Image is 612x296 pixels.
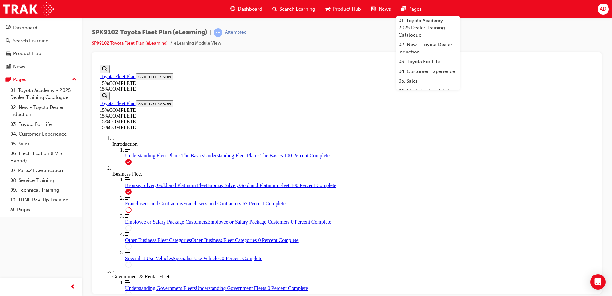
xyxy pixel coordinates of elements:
button: SKIP TO LESSON [39,38,77,45]
button: Show Search Bar [3,29,13,38]
div: Course Section for Government & Rental Fleets, with 2 Lessons [15,217,497,254]
button: Show Search Bar [3,3,13,11]
div: Dashboard [13,24,37,31]
span: prev-icon [70,283,75,291]
a: 01. Toyota Academy - 2025 Dealer Training Catalogue [396,16,460,40]
div: 15 % COMPLETE [3,24,497,29]
a: 04. Customer Experience [396,67,460,77]
div: 15 % COMPLETE [3,56,497,62]
span: Employee or Salary Package Customers [28,157,110,162]
div: 15 % COMPLETE [3,51,87,56]
span: Product Hub [333,5,361,13]
span: search-icon [6,38,10,44]
span: AD [600,5,606,13]
a: search-iconSearch Learning [267,3,320,16]
span: search-icon [272,5,277,13]
div: Product Hub [13,50,41,57]
a: News [3,61,79,73]
span: pages-icon [6,77,11,83]
a: 01. Toyota Academy - 2025 Dealer Training Catalogue [8,86,79,103]
span: Franchisees and Contractors [28,138,86,144]
div: Pages [13,76,26,83]
a: 04. Customer Experience [8,129,79,139]
div: 15 % COMPLETE [3,45,87,51]
a: car-iconProduct Hub [320,3,366,16]
span: Dashboard [238,5,262,13]
a: Search Learning [3,35,79,47]
span: Specialist Use Vehicles [28,193,76,199]
a: 06. Electrification (EV & Hybrid) [8,149,79,166]
a: SPK9102 Toyota Fleet Plan (eLearning) [92,40,168,46]
a: Trak [3,2,54,16]
span: news-icon [6,64,11,70]
button: Pages [3,74,79,86]
button: DashboardSearch LearningProduct HubNews [3,21,79,74]
a: 03. Toyota For Life [396,57,460,67]
a: 05. Sales [8,139,79,149]
div: News [13,63,25,70]
div: Open Intercom Messenger [590,274,606,290]
span: Understanding Fleet Plan - The Basics [28,90,107,96]
a: Other Business Fleet Categories 0 Percent Complete [28,169,497,181]
span: learningRecordVerb_ATTEMPT-icon [214,28,222,37]
a: 07. Parts21 Certification [8,166,79,176]
span: | [210,29,211,36]
div: Toggle Business Fleet Section [15,103,497,114]
a: Bronze, Silver, Gold and Platinum Fleet 100 Percent Complete [28,114,497,126]
button: AD [598,4,609,15]
div: Toggle Government & Rental Fleets Section [15,206,497,217]
span: Bronze, Silver, Gold and Platinum Fleet 100 Percent Complete [110,120,239,126]
span: Search Learning [279,5,315,13]
a: Franchisees and Contractors 67 Percent Complete [28,133,497,144]
span: Bronze, Silver, Gold and Platinum Fleet [28,120,110,126]
span: news-icon [371,5,376,13]
span: Understanding Government Fleets 0 Percent Complete [99,223,211,228]
a: Employee or Salary Package Customers 0 Percent Complete [28,151,497,162]
a: news-iconNews [366,3,396,16]
a: 03. Toyota For Life [8,119,79,129]
span: guage-icon [230,5,235,13]
a: pages-iconPages [396,3,427,16]
span: Specialist Use Vehicles 0 Percent Complete [76,193,165,199]
div: Search Learning [13,37,49,45]
span: car-icon [326,5,330,13]
li: eLearning Module View [174,40,221,47]
div: 15 % COMPLETE [3,18,497,24]
span: Franchisees and Contractors 67 Percent Complete [86,138,188,144]
a: All Pages [8,205,79,215]
a: 10. TUNE Rev-Up Training [8,195,79,205]
a: Toyota Fleet Plan [3,11,39,17]
div: Toggle Introduction Section [15,73,497,85]
a: Product Hub [3,48,79,60]
a: 02. New - Toyota Dealer Induction [8,103,79,119]
span: Other Business Fleet Categories [28,175,94,180]
div: Government & Rental Fleets [15,211,497,217]
span: Pages [408,5,422,13]
a: Understanding Government Fleets 0 Percent Complete [28,217,497,229]
div: Course Section for Introduction, with 1 Lessons [15,85,497,103]
div: Business Fleet [15,109,497,114]
a: Understanding Fleet Plan - The Basics 100 Percent Complete [28,85,497,96]
div: Attempted [225,29,246,36]
a: Toyota Fleet Plan [3,38,39,44]
span: guage-icon [6,25,11,31]
span: SPK9102 Toyota Fleet Plan (eLearning) [92,29,207,36]
a: 09. Technical Training [8,185,79,195]
a: 06. Electrification (EV & Hybrid) [396,86,460,103]
span: Other Business Fleet Categories 0 Percent Complete [94,175,202,180]
section: Course Information [3,29,87,56]
a: 05. Sales [396,76,460,86]
span: Understanding Government Fleets [28,223,99,228]
span: Employee or Salary Package Customers 0 Percent Complete [110,157,234,162]
a: guage-iconDashboard [225,3,267,16]
span: up-icon [72,76,76,84]
a: 02. New - Toyota Dealer Induction [396,40,460,57]
span: News [379,5,391,13]
div: Introduction [15,79,497,85]
div: Course Section for Business Fleet , with 5 Lessons [15,114,497,206]
a: Dashboard [3,22,79,34]
span: car-icon [6,51,11,57]
a: Specialist Use Vehicles 0 Percent Complete [28,187,497,199]
span: Understanding Fleet Plan - The Basics 100 Percent Complete [107,90,233,96]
